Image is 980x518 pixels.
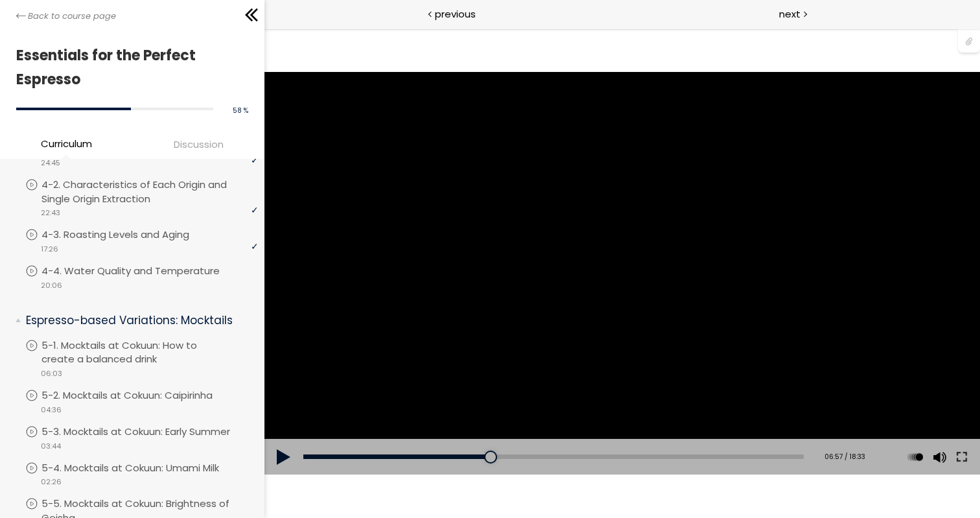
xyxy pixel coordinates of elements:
div: Change playback rate [639,410,662,447]
p: 4-2. Characteristics of Each Origin and Single Origin Extraction [41,178,258,206]
span: Back to course page [28,10,116,23]
a: Back to course page [16,10,116,23]
span: previous [435,6,476,21]
button: Play back rate [641,410,660,447]
div: 06:57 / 18:33 [551,423,601,434]
p: 4-3. Roasting Levels and Aging [41,228,215,242]
button: Volume [664,410,684,447]
p: 4-4. Water Quality and Temperature [41,264,246,278]
p: Espresso-based Variations: Mocktails [26,312,248,329]
span: 24:45 [41,158,60,169]
span: next [779,6,800,21]
iframe: To enrich screen reader interactions, please activate Accessibility in Grammarly extension settings [264,29,980,518]
span: 58 % [233,106,248,115]
span: 22:43 [41,207,60,218]
span: 20:06 [41,280,62,291]
h1: Essentials for the Perfect Espresso [16,43,242,92]
span: 17:26 [41,244,58,255]
span: Curriculum [41,136,92,151]
span: Discussion [174,137,224,152]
